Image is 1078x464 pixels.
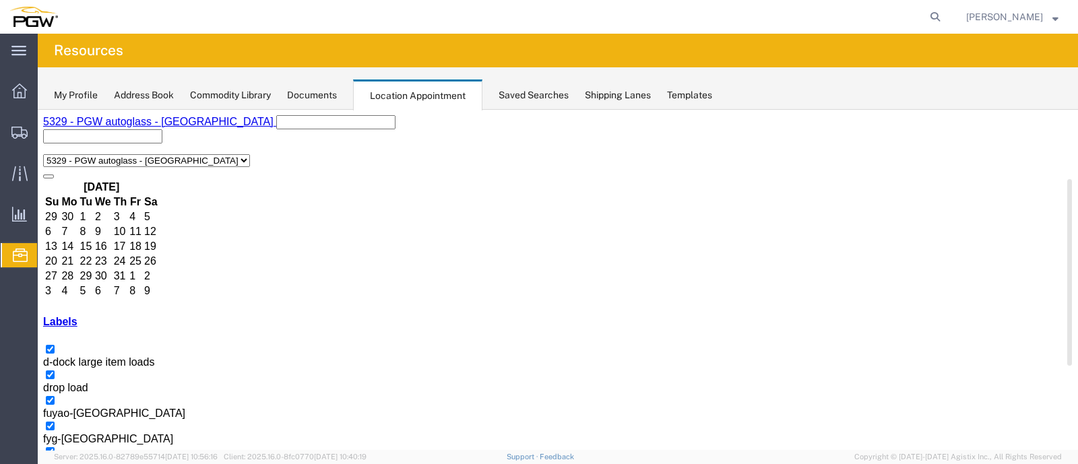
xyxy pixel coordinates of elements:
span: Client: 2025.16.0-8fc0770 [224,453,367,461]
button: [PERSON_NAME] [965,9,1059,25]
h4: Resources [54,34,123,67]
a: Feedback [540,453,574,461]
td: 12 [106,115,121,129]
td: 13 [7,130,22,143]
td: 15 [42,130,55,143]
td: 23 [57,145,74,158]
span: [DATE] 10:40:19 [314,453,367,461]
td: 8 [42,115,55,129]
td: 6 [57,174,74,188]
span: fyg-[GEOGRAPHIC_DATA] [5,323,135,335]
td: 16 [57,130,74,143]
td: 8 [91,174,104,188]
td: 19 [106,130,121,143]
span: Janet Claytor [966,9,1043,24]
div: My Profile [54,88,98,102]
td: 14 [23,130,40,143]
input: drop load [8,261,17,269]
span: [DATE] 10:56:16 [165,453,218,461]
div: Location Appointment [353,79,482,110]
iframe: FS Legacy Container [38,110,1078,450]
img: logo [9,7,58,27]
td: 7 [75,174,90,188]
td: 9 [106,174,121,188]
td: 18 [91,130,104,143]
span: drop load [5,272,51,284]
input: fuyao-[GEOGRAPHIC_DATA] [8,286,17,295]
td: 31 [75,160,90,173]
a: Labels [5,206,40,218]
td: 24 [75,145,90,158]
td: 21 [23,145,40,158]
td: 30 [57,160,74,173]
td: 3 [7,174,22,188]
td: 1 [91,160,104,173]
td: 5 [42,174,55,188]
div: Templates [667,88,712,102]
span: Server: 2025.16.0-82789e55714 [54,453,218,461]
td: 28 [23,160,40,173]
div: Saved Searches [499,88,569,102]
td: 25 [91,145,104,158]
span: d-dock large item loads [5,246,117,258]
div: Commodity Library [190,88,271,102]
td: 2 [106,160,121,173]
td: 20 [7,145,22,158]
span: fuyao-[GEOGRAPHIC_DATA] [5,298,148,309]
div: Address Book [114,88,174,102]
div: Documents [287,88,337,102]
input: d-dock large item loads [8,235,17,244]
td: 22 [42,145,55,158]
td: 4 [23,174,40,188]
div: Shipping Lanes [585,88,651,102]
td: 17 [75,130,90,143]
span: Copyright © [DATE]-[DATE] Agistix Inc., All Rights Reserved [854,451,1062,463]
td: 10 [75,115,90,129]
td: 29 [42,160,55,173]
a: Support [507,453,540,461]
td: 11 [91,115,104,129]
td: 26 [106,145,121,158]
td: 9 [57,115,74,129]
input: fyg-[GEOGRAPHIC_DATA] [8,312,17,321]
td: 27 [7,160,22,173]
